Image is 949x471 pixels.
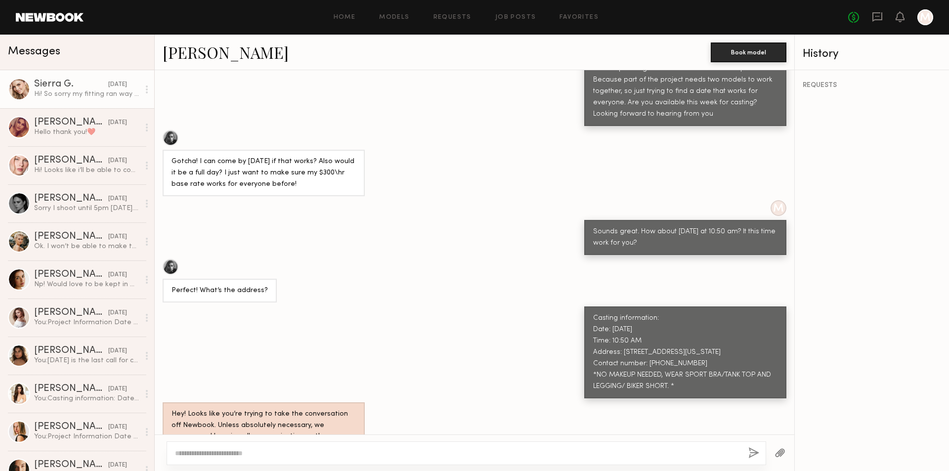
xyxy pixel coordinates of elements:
div: [PERSON_NAME] [34,270,108,280]
div: [PERSON_NAME] [34,308,108,318]
div: [PERSON_NAME] [34,118,108,128]
a: Requests [433,14,472,21]
a: Book model [711,47,786,56]
div: [PERSON_NAME] [34,422,108,432]
div: [DATE] [108,385,127,394]
div: Gotcha! I can come by [DATE] if that works? Also would it be a full day? I just want to make sure... [172,156,356,190]
div: Sorry I shoot until 5pm [DATE]. I hope to work together soon! [34,204,139,213]
div: [DATE] [108,80,127,89]
div: [PERSON_NAME] [34,156,108,166]
a: M [917,9,933,25]
div: Casting information: Date: [DATE] Time: 10:50 AM Address: [STREET_ADDRESS][US_STATE] Contact numb... [593,313,777,392]
div: You: Project Information Date & Time: [ Between [DATE] - [DATE] ] Location: [ [GEOGRAPHIC_DATA]] ... [34,318,139,327]
div: Hi! Looks like i’ll be able to come a little earlier! Is that okay? [34,166,139,175]
div: You: [DATE] is the last call for casting, if you are interested, i can arrange the time for [34,356,139,365]
div: Perfect! What’s the address? [172,285,268,297]
a: Home [334,14,356,21]
div: [PERSON_NAME] [34,460,108,470]
a: Favorites [560,14,599,21]
a: [PERSON_NAME] [163,42,289,63]
div: Hello thank you!❤️ [34,128,139,137]
div: History [803,48,941,60]
div: [PERSON_NAME] [34,346,108,356]
div: [DATE] [108,232,127,242]
button: Book model [711,43,786,62]
div: [PERSON_NAME] [34,194,108,204]
div: [PERSON_NAME] [34,384,108,394]
div: You: Casting information: Date: [DATE] Time: 1:15 pm Address: [STREET_ADDRESS][US_STATE] Contact ... [34,394,139,403]
div: [DATE] [108,461,127,470]
div: Sierra G. [34,80,108,89]
div: [DATE] [108,308,127,318]
div: [DATE] [108,118,127,128]
div: [DATE] [108,270,127,280]
a: Job Posts [495,14,536,21]
div: REQUESTS [803,82,941,89]
div: [PERSON_NAME] [34,232,108,242]
div: Ok. I won’t be able to make this casting, but please keep me in mind for future projects! [34,242,139,251]
div: Hi! So sorry my fitting ran way over [DATE] and just got off [DATE]! [34,89,139,99]
div: You: Project Information Date & Time: [ September] Location: [ [GEOGRAPHIC_DATA]] Duration: [ App... [34,432,139,441]
div: Hey! Looks like you’re trying to take the conversation off Newbook. Unless absolutely necessary, ... [172,409,356,454]
div: Np! Would love to be kept in mind for the next one :) [34,280,139,289]
div: Sounds great. How about [DATE] at 10:50 am? It this time work for you? [593,226,777,249]
div: [DATE] [108,194,127,204]
div: [DATE] [108,423,127,432]
span: Messages [8,46,60,57]
div: We are planning will be done before mid-September. Because part of the project needs two models t... [593,63,777,120]
a: Models [379,14,409,21]
div: [DATE] [108,346,127,356]
div: [DATE] [108,156,127,166]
